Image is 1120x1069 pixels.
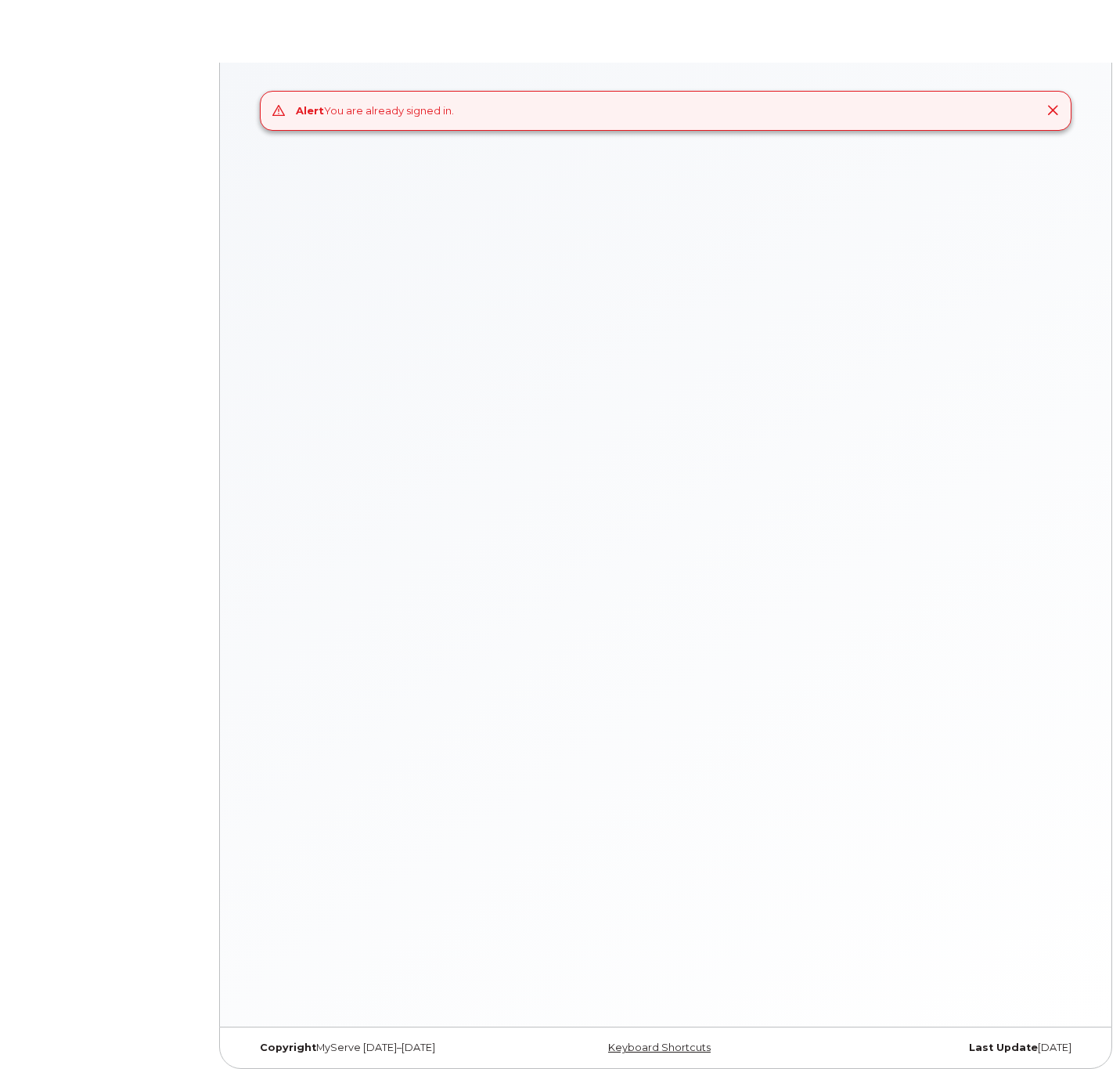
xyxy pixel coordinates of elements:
div: [DATE] [805,1042,1083,1054]
strong: Last Update [969,1042,1038,1053]
strong: Copyright [260,1042,316,1053]
div: MyServe [DATE]–[DATE] [248,1042,527,1054]
a: Keyboard Shortcuts [608,1042,711,1053]
div: You are already signed in. [296,103,454,118]
strong: Alert [296,104,324,117]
